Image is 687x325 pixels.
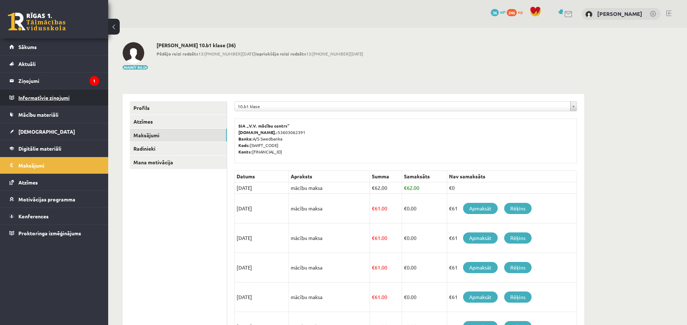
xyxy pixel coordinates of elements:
span: [DEMOGRAPHIC_DATA] [18,128,75,135]
b: Pēdējo reizi redzēts [157,51,198,57]
a: Apmaksāt [463,291,498,303]
a: Konferences [9,208,99,224]
a: Rēķins [504,291,532,303]
td: 61.00 [370,223,402,253]
span: € [404,294,407,300]
span: 10.b1 klase [238,102,567,111]
td: mācību maksa [289,282,370,312]
span: Motivācijas programma [18,196,75,202]
span: Mācību materiāli [18,111,58,118]
a: Motivācijas programma [9,191,99,208]
legend: Ziņojumi [18,72,99,89]
img: Maksims Cibuļskis [123,42,144,64]
img: Maksims Cibuļskis [585,11,593,18]
i: 1 [89,76,99,86]
a: Apmaksāt [463,232,498,244]
td: 62.00 [402,182,447,194]
button: Mainīt bildi [123,65,148,70]
span: 36 [491,9,499,16]
b: Iepriekšējo reizi redzēts [255,51,306,57]
th: Nav samaksāts [447,171,577,182]
span: Atzīmes [18,179,38,186]
td: €0 [447,182,577,194]
a: Rēķins [504,262,532,273]
td: €61 [447,223,577,253]
td: 0.00 [402,253,447,282]
a: Rīgas 1. Tālmācības vidusskola [8,13,66,31]
span: Konferences [18,213,49,219]
a: 10.b1 klase [235,102,577,111]
span: Aktuāli [18,61,36,67]
td: [DATE] [235,253,289,282]
td: €61 [447,282,577,312]
span: € [404,235,407,241]
a: 36 mP [491,9,506,15]
a: 246 xp [507,9,526,15]
td: €61 [447,194,577,223]
a: Apmaksāt [463,262,498,273]
td: [DATE] [235,182,289,194]
span: Sākums [18,44,37,50]
b: [DOMAIN_NAME].: [238,129,278,135]
a: Profils [130,101,227,115]
span: 13:[PHONE_NUMBER][DATE] 13:[PHONE_NUMBER][DATE] [157,50,363,57]
th: Samaksāts [402,171,447,182]
h2: [PERSON_NAME] 10.b1 klase (36) [157,42,363,48]
td: mācību maksa [289,253,370,282]
a: Maksājumi [9,157,99,174]
b: Konts: [238,149,252,155]
td: 0.00 [402,194,447,223]
span: Proktoringa izmēģinājums [18,230,81,236]
a: Ziņojumi1 [9,72,99,89]
span: € [404,205,407,212]
b: SIA „V.V. mācību centrs” [238,123,290,129]
span: € [372,235,375,241]
td: mācību maksa [289,194,370,223]
th: Datums [235,171,289,182]
td: mācību maksa [289,223,370,253]
span: mP [500,9,506,15]
a: Rēķins [504,203,532,214]
a: Sākums [9,39,99,55]
span: Digitālie materiāli [18,145,61,152]
legend: Maksājumi [18,157,99,174]
a: [DEMOGRAPHIC_DATA] [9,123,99,140]
td: mācību maksa [289,182,370,194]
a: Informatīvie ziņojumi [9,89,99,106]
th: Summa [370,171,402,182]
span: € [372,184,375,191]
span: 246 [507,9,517,16]
a: [PERSON_NAME] [597,10,642,17]
td: 61.00 [370,194,402,223]
td: [DATE] [235,194,289,223]
a: Rēķins [504,232,532,244]
td: [DATE] [235,223,289,253]
td: 62.00 [370,182,402,194]
td: €61 [447,253,577,282]
span: € [404,184,407,191]
span: € [372,205,375,212]
a: Digitālie materiāli [9,140,99,157]
span: € [404,264,407,271]
a: Mācību materiāli [9,106,99,123]
a: Atzīmes [130,115,227,128]
a: Atzīmes [9,174,99,191]
td: 0.00 [402,223,447,253]
span: € [372,264,375,271]
a: Maksājumi [130,129,227,142]
th: Apraksts [289,171,370,182]
b: Kods: [238,142,250,148]
span: xp [518,9,523,15]
b: Banka: [238,136,253,142]
a: Mana motivācija [130,156,227,169]
td: 61.00 [370,282,402,312]
a: Aktuāli [9,55,99,72]
td: 61.00 [370,253,402,282]
legend: Informatīvie ziņojumi [18,89,99,106]
td: [DATE] [235,282,289,312]
a: Apmaksāt [463,203,498,214]
p: 53603062391 A/S Swedbanka [SWIFT_CODE] [FINANCIAL_ID] [238,123,573,155]
a: Proktoringa izmēģinājums [9,225,99,241]
a: Radinieki [130,142,227,155]
td: 0.00 [402,282,447,312]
